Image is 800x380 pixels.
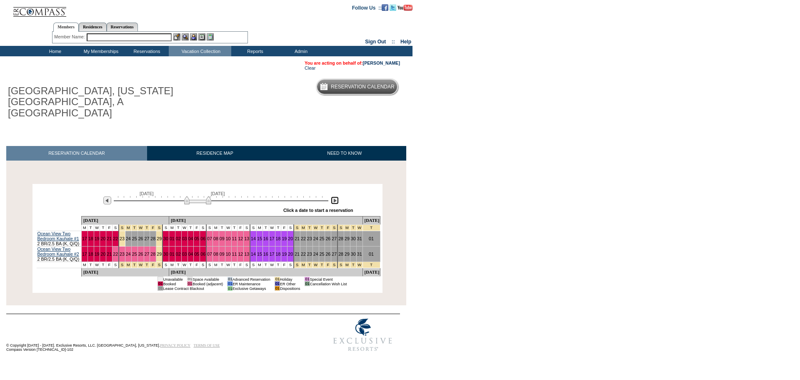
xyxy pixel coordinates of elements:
[173,33,180,40] img: b_edit.gif
[175,262,181,268] td: T
[144,262,150,268] td: Thanksgiving
[145,236,150,241] a: 27
[357,236,362,241] a: 31
[160,343,190,347] a: PRIVACY POLICY
[207,236,212,241] a: 07
[313,236,318,241] a: 24
[132,236,137,241] a: 25
[192,277,223,282] td: Space Available
[181,262,187,268] td: W
[312,262,319,268] td: Christmas
[301,252,306,257] a: 22
[113,252,118,257] a: 22
[163,252,168,257] a: 30
[87,262,94,268] td: T
[362,216,380,225] td: [DATE]
[220,252,225,257] a: 09
[305,60,400,65] span: You are acting on behalf of:
[81,216,169,225] td: [DATE]
[257,252,262,257] a: 15
[362,262,380,268] td: New Year's
[119,262,125,268] td: Thanksgiving
[319,225,325,231] td: Christmas
[338,236,343,241] a: 28
[325,314,400,356] img: Exclusive Resorts
[194,262,200,268] td: F
[81,225,87,231] td: M
[113,236,118,241] a: 22
[123,46,169,56] td: Reservations
[275,286,280,291] td: 01
[175,225,181,231] td: T
[256,262,262,268] td: M
[182,252,187,257] a: 03
[305,65,315,70] a: Clear
[162,225,169,231] td: S
[275,277,280,282] td: 01
[352,4,382,11] td: Follow Us ::
[163,282,183,286] td: Booked
[232,236,237,241] a: 11
[275,282,280,286] td: 01
[295,236,300,241] a: 21
[94,262,100,268] td: W
[332,252,337,257] a: 27
[310,277,347,282] td: Special Event
[280,282,300,286] td: ER Other
[169,46,231,56] td: Vacation Collection
[163,277,183,282] td: Unavailable
[81,268,169,277] td: [DATE]
[107,23,138,31] a: Reservations
[212,225,219,231] td: M
[227,286,232,291] td: 01
[250,262,256,268] td: S
[82,236,87,241] a: 17
[356,262,362,268] td: New Year's
[220,236,225,241] a: 09
[158,282,163,286] td: 01
[232,277,270,282] td: Advanced Reservation
[332,236,337,241] a: 27
[263,252,268,257] a: 16
[307,236,312,241] a: 23
[269,225,275,231] td: W
[106,225,112,231] td: F
[163,286,223,291] td: Lease Contract Blackout
[150,225,156,231] td: Thanksgiving
[350,262,356,268] td: New Year's
[350,225,356,231] td: New Year's
[382,4,388,11] img: Become our fan on Facebook
[138,236,143,241] a: 26
[231,262,237,268] td: T
[206,262,212,268] td: S
[219,225,225,231] td: T
[325,262,331,268] td: Christmas
[294,262,300,268] td: Christmas
[103,196,111,204] img: Previous
[325,252,330,257] a: 26
[120,236,125,241] a: 23
[53,23,79,32] a: Members
[112,225,119,231] td: S
[169,225,175,231] td: M
[150,236,155,241] a: 28
[119,225,125,231] td: Thanksgiving
[145,252,150,257] a: 27
[397,5,412,10] a: Subscribe to our YouTube Channel
[306,225,312,231] td: Christmas
[157,252,162,257] a: 29
[137,225,144,231] td: Thanksgiving
[392,39,395,45] span: ::
[131,225,137,231] td: Thanksgiving
[206,225,212,231] td: S
[227,282,232,286] td: 01
[280,277,300,282] td: Holiday
[331,196,339,204] img: Next
[288,252,293,257] a: 20
[362,268,380,277] td: [DATE]
[282,236,287,241] a: 19
[300,225,306,231] td: Christmas
[37,231,82,247] td: 2 BR/2.5 BA (K, Q/Q)
[305,277,310,282] td: 01
[112,262,119,268] td: S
